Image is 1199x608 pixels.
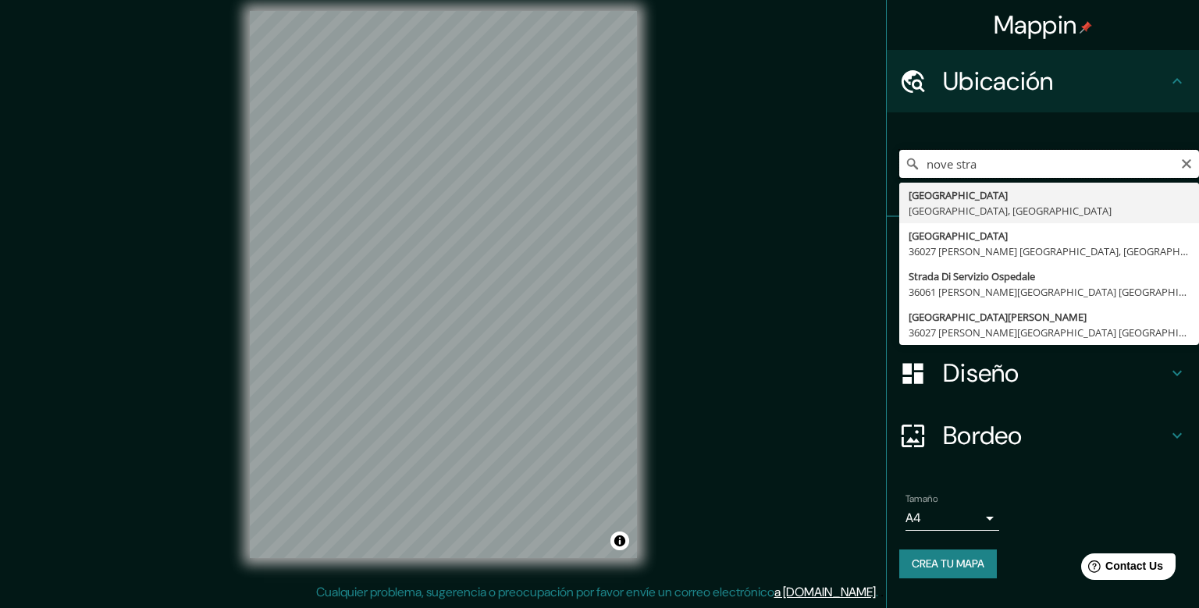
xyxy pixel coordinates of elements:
h4: Ubicación [943,66,1168,97]
div: [GEOGRAPHIC_DATA] [909,187,1190,203]
button: Despejado [1180,155,1193,170]
div: Pins [887,217,1199,279]
div: Strada Di Servizio Ospedale [909,268,1190,284]
button: Atribución de choques [610,532,629,550]
div: 36027 [PERSON_NAME][GEOGRAPHIC_DATA] [GEOGRAPHIC_DATA], [GEOGRAPHIC_DATA] [909,325,1190,340]
div: Diseño [887,342,1199,404]
img: pin-icon.png [1080,21,1092,34]
canvas: Mapa [250,11,637,558]
div: Bordeo [887,404,1199,467]
p: Cualquier problema, sugerencia o preocupación por favor envíe un correo electrónico . [316,583,878,602]
div: Estilo [887,279,1199,342]
div: 36061 [PERSON_NAME][GEOGRAPHIC_DATA] [GEOGRAPHIC_DATA], [GEOGRAPHIC_DATA] [909,284,1190,300]
div: . [881,583,884,602]
div: . [878,583,881,602]
input: Elija su ciudad o área [899,150,1199,178]
div: Ubicación [887,50,1199,112]
label: Tamaño [905,492,937,506]
div: [GEOGRAPHIC_DATA], [GEOGRAPHIC_DATA] [909,203,1190,219]
iframe: Help widget launcher [1060,547,1182,591]
div: [GEOGRAPHIC_DATA][PERSON_NAME] [909,309,1190,325]
button: Crea tu mapa [899,549,997,578]
h4: Bordeo [943,420,1168,451]
h4: Diseño [943,357,1168,389]
h4: Mappin [994,9,1093,41]
div: [GEOGRAPHIC_DATA] [909,228,1190,244]
div: 36027 [PERSON_NAME] [GEOGRAPHIC_DATA], [GEOGRAPHIC_DATA] [909,244,1190,259]
div: A4 [905,506,999,531]
a: a [DOMAIN_NAME] [774,584,876,600]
